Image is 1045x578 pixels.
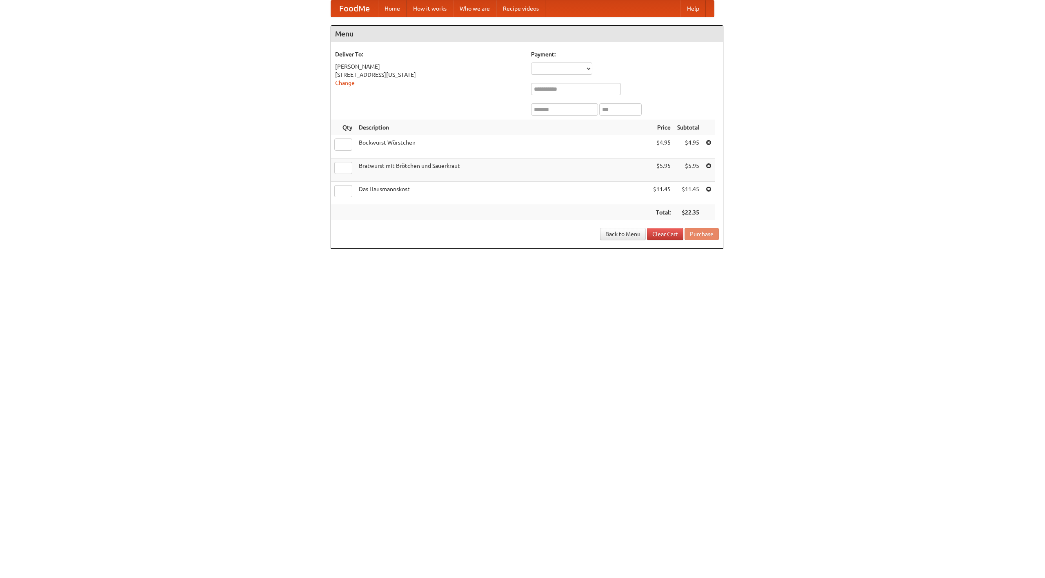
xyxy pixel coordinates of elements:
[496,0,545,17] a: Recipe videos
[650,158,674,182] td: $5.95
[531,50,719,58] h5: Payment:
[453,0,496,17] a: Who we are
[356,158,650,182] td: Bratwurst mit Brötchen und Sauerkraut
[356,135,650,158] td: Bockwurst Würstchen
[674,182,703,205] td: $11.45
[674,205,703,220] th: $22.35
[335,80,355,86] a: Change
[685,228,719,240] button: Purchase
[335,71,523,79] div: [STREET_ADDRESS][US_STATE]
[650,182,674,205] td: $11.45
[335,62,523,71] div: [PERSON_NAME]
[331,26,723,42] h4: Menu
[674,135,703,158] td: $4.95
[407,0,453,17] a: How it works
[650,135,674,158] td: $4.95
[650,205,674,220] th: Total:
[647,228,683,240] a: Clear Cart
[356,182,650,205] td: Das Hausmannskost
[674,158,703,182] td: $5.95
[600,228,646,240] a: Back to Menu
[331,120,356,135] th: Qty
[674,120,703,135] th: Subtotal
[680,0,706,17] a: Help
[335,50,523,58] h5: Deliver To:
[331,0,378,17] a: FoodMe
[378,0,407,17] a: Home
[650,120,674,135] th: Price
[356,120,650,135] th: Description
